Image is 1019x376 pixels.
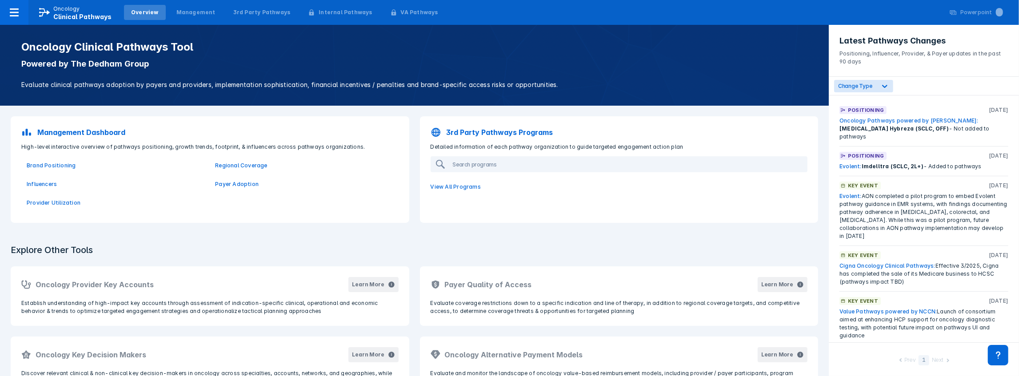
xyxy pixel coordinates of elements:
[848,251,878,259] p: Key Event
[758,277,807,292] button: Learn More
[839,308,937,315] a: Value Pathways powered by NCCN:
[36,279,154,290] h2: Oncology Provider Key Accounts
[27,199,204,207] a: Provider Utilization
[761,351,793,359] div: Learn More
[27,162,204,170] a: Brand Positioning
[839,262,935,269] a: Cigna Oncology Clinical Pathways:
[425,122,813,143] a: 3rd Party Pathways Programs
[839,36,1008,46] h3: Latest Pathways Changes
[848,152,884,160] p: Positioning
[960,8,1003,16] div: Powerpoint
[932,356,943,365] div: Next
[37,127,125,138] p: Management Dashboard
[761,281,793,289] div: Learn More
[124,5,166,20] a: Overview
[989,106,1008,114] p: [DATE]
[348,277,398,292] button: Learn More
[989,152,1008,160] p: [DATE]
[839,192,1008,240] div: AON completed a pilot program to embed Evolent pathway guidance in EMR systems, with findings doc...
[904,356,916,365] div: Prev
[401,8,438,16] div: VA Pathways
[21,299,399,315] p: Establish understanding of high-impact key accounts through assessment of indication-specific cli...
[215,162,393,170] a: Regional Coverage
[352,351,384,359] div: Learn More
[989,251,1008,259] p: [DATE]
[839,117,1008,141] div: - Not added to pathways
[839,308,1008,340] div: Launch of consortium aimed at enhancing HCP support for oncology diagnostic testing, with potenti...
[131,8,159,16] div: Overview
[36,349,146,360] h2: Oncology Key Decision Makers
[862,163,923,170] span: Imdelltra (SCLC, 2L+)
[989,297,1008,305] p: [DATE]
[169,5,223,20] a: Management
[839,193,862,199] a: Evolent:
[16,122,404,143] a: Management Dashboard
[53,5,80,13] p: Oncology
[425,143,813,151] p: Detailed information of each pathway organization to guide targeted engagement action plan
[425,178,813,196] a: View All Programs
[5,239,98,261] h3: Explore Other Tools
[176,8,216,16] div: Management
[215,180,393,188] a: Payer Adoption
[839,163,862,170] a: Evolent:
[848,182,878,190] p: Key Event
[445,279,532,290] h2: Payer Quality of Access
[53,13,112,20] span: Clinical Pathways
[839,46,1008,66] p: Positioning, Influencer, Provider, & Payer updates in the past 90 days
[839,162,1008,170] div: - Added to pathways
[233,8,291,16] div: 3rd Party Pathways
[21,59,807,69] p: Powered by The Dedham Group
[431,299,808,315] p: Evaluate coverage restrictions down to a specific indication and line of therapy, in addition to ...
[758,347,807,362] button: Learn More
[16,143,404,151] p: High-level interactive overview of pathways positioning, growth trends, footprint, & influencers ...
[839,117,979,124] a: Oncology Pathways powered by [PERSON_NAME]:
[989,182,1008,190] p: [DATE]
[21,80,807,90] p: Evaluate clinical pathways adoption by payers and providers, implementation sophistication, finan...
[27,180,204,188] a: Influencers
[319,8,372,16] div: Internal Pathways
[839,262,1008,286] div: Effective 3/2025, Cigna has completed the sale of its Medicare business to HCSC (pathways impact ...
[848,106,884,114] p: Positioning
[919,355,929,365] div: 1
[226,5,298,20] a: 3rd Party Pathways
[352,281,384,289] div: Learn More
[447,127,553,138] p: 3rd Party Pathways Programs
[348,347,398,362] button: Learn More
[988,345,1008,365] div: Contact Support
[21,41,807,53] h1: Oncology Clinical Pathways Tool
[848,297,878,305] p: Key Event
[838,83,872,89] span: Change Type
[839,125,949,132] span: [MEDICAL_DATA] Hybreza (SCLC, OFF)
[449,157,716,171] input: Search programs
[445,349,583,360] h2: Oncology Alternative Payment Models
